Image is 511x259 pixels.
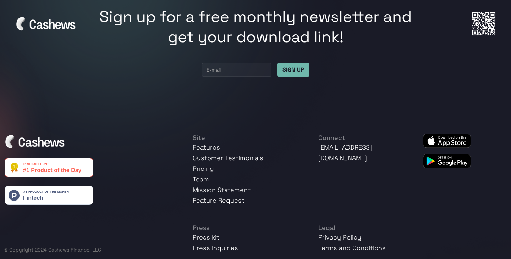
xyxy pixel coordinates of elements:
img: Cashews: Ultimate Personal Finance App - Say goodbye to financial anxiety | Product Hunt [5,186,93,205]
input: SIGN UP [277,63,309,77]
h1: Sign up for a free monthly newsletter and get your download link! [89,7,422,47]
div: Connect [318,134,402,142]
a: Pricing [193,164,214,173]
a: [EMAIL_ADDRESS][DOMAIN_NAME] [318,143,372,162]
div: © Copyright 2024 Cashews Finance, LLC [4,246,172,253]
a: Privacy Policy [318,233,361,241]
div: Press [193,224,297,232]
a: Customer Testimonials [193,154,263,162]
img: Cashews for iOS & Android - Smart no-budgeting app that knows what's safe to spend | Product Hunt [5,158,93,177]
div: Legal [318,224,402,232]
a: Features [193,143,220,151]
a: Mission Statement [193,186,251,194]
a: Press kit [193,233,219,241]
a: Feature Request [193,196,244,204]
form: Email Form [202,63,309,77]
a: Terms and Conditions [318,244,386,252]
div: Site [193,134,297,142]
input: E-mail [202,63,271,77]
a: Press Inquiries [193,244,238,252]
a: Team [193,175,209,183]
